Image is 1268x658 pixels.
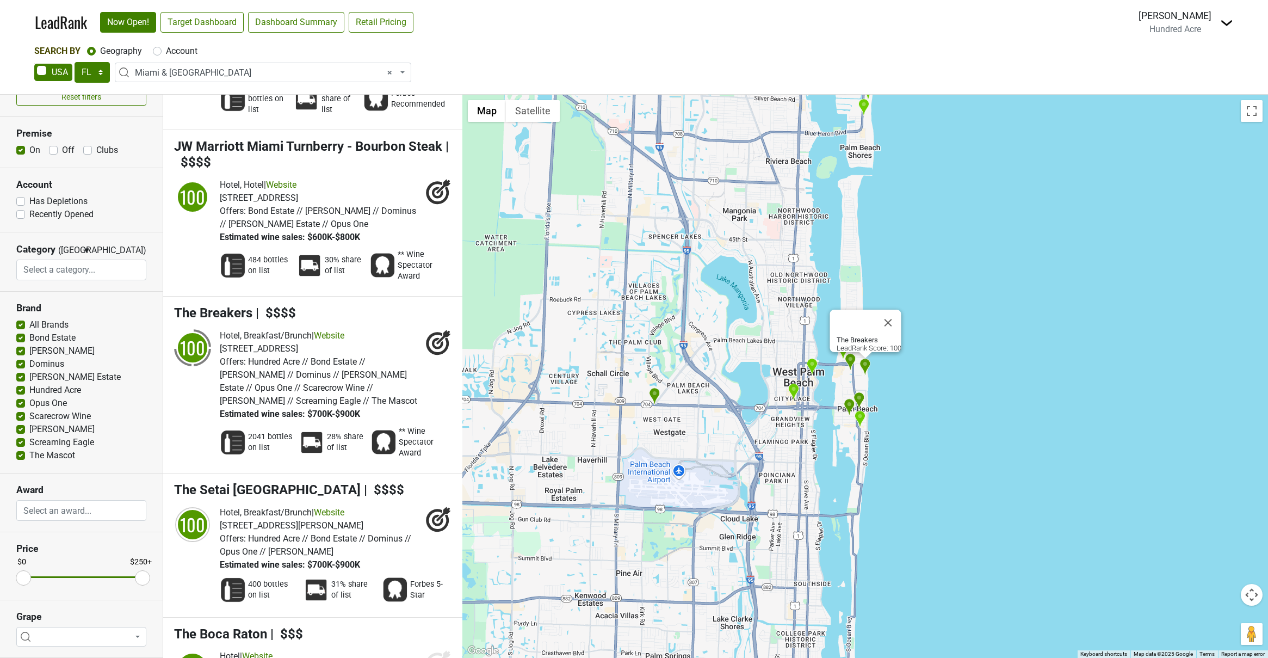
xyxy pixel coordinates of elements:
label: All Brands [29,318,69,331]
a: Open this area in Google Maps (opens a new window) [465,644,501,658]
label: Account [166,45,197,58]
span: 296 bottles on list [248,83,287,115]
span: Offers: [220,206,246,216]
div: The Breakers [859,358,871,376]
span: Forbes 5-Star [410,579,445,601]
div: $0 [17,557,26,569]
h3: Award [16,484,146,496]
img: quadrant_split.svg [174,329,211,366]
button: Toggle fullscreen view [1241,100,1263,122]
a: Website [314,507,344,518]
div: 100 [176,508,209,541]
span: [STREET_ADDRESS] [220,193,298,203]
h3: Category [16,244,55,255]
img: quadrant_split.svg [174,179,211,216]
span: Hotel, Breakfast/Brunch [220,507,312,518]
span: ▼ [83,245,91,255]
span: Search By [34,46,81,56]
span: Offers: [220,356,246,367]
img: Dropdown Menu [1220,16,1233,29]
span: Miami & Southeast FL [115,63,411,82]
span: Estimated wine sales: $700K-$900K [220,409,360,419]
img: Google [465,644,501,658]
label: Opus One [29,397,67,410]
span: 2041 bottles on list [248,432,292,453]
span: Forbes Recommended [391,88,445,110]
span: Bond Estate // [PERSON_NAME] // Dominus // [PERSON_NAME] Estate // Opus One [220,206,416,229]
div: LeadRank Score: 100 [836,336,901,352]
div: Flagler Steakhouse [845,353,856,371]
span: Estimated wine sales: $600K-$800K [220,232,360,242]
label: Recently Opened [29,208,94,221]
span: Hotel, Hotel [220,180,264,190]
img: Percent Distributor Share [293,86,319,112]
img: Percent Distributor Share [303,577,329,603]
span: ** Wine Spectator Award [399,426,445,459]
div: The Ben West Palm [806,358,818,376]
button: Show street map [468,100,506,122]
div: Okeechobee Steak House [649,388,660,405]
button: Close [875,310,901,336]
div: [PERSON_NAME] [1139,9,1211,23]
div: 100 [176,181,209,213]
div: | [220,506,420,519]
span: 33% share of list [321,83,356,115]
span: | $$$ [270,626,303,642]
span: Hotel, Breakfast/Brunch [220,330,312,341]
span: | $$$$ [364,482,404,497]
span: Hundred Acre [1149,24,1201,34]
img: Wine List [220,577,246,603]
a: Now Open! [100,12,156,33]
span: 400 bottles on list [248,579,296,601]
button: Reset filters [16,89,146,106]
span: 30% share of list [325,255,363,276]
h3: Grape [16,611,146,623]
div: City Cellar Wine Bar & Grill [788,383,799,401]
img: Percent Distributor Share [299,429,325,456]
label: [PERSON_NAME] [29,345,95,358]
span: Miami & Southeast FL [135,66,398,79]
span: 31% share of list [331,579,375,601]
a: Dashboard Summary [248,12,344,33]
span: The Setai [GEOGRAPHIC_DATA] [174,482,361,497]
button: Map camera controls [1241,584,1263,606]
img: Wine List [220,429,246,456]
label: [PERSON_NAME] [29,423,95,436]
label: Screaming Eagle [29,436,94,449]
span: Map data ©2025 Google [1134,651,1193,657]
h3: Premise [16,128,146,139]
label: The Mascot [29,449,75,462]
h3: Price [16,543,146,555]
h3: Account [16,179,146,190]
span: Estimated wine sales: $700K-$900K [220,559,360,570]
img: Wine List [220,86,246,112]
span: Hundred Acre // Bond Estate // Dominus // Opus One // [PERSON_NAME] [220,533,411,557]
img: Award [363,86,389,112]
span: | $$$$ [174,139,449,170]
div: | [220,329,420,342]
label: [PERSON_NAME] Estate [29,371,121,384]
span: JW Marriott Miami Turnberry - Bourbon Steak [174,139,442,154]
button: Show satellite imagery [506,100,560,122]
label: Geography [100,45,142,58]
a: LeadRank [35,11,87,34]
a: Website [314,330,344,341]
a: Website [266,180,296,190]
label: On [29,144,40,157]
img: Wine List [220,253,246,279]
button: Keyboard shortcuts [1080,650,1127,658]
label: Has Depletions [29,195,88,208]
a: Terms (opens in new tab) [1199,651,1215,657]
div: The Colony Palm Beach [854,410,865,428]
img: Award [382,577,408,603]
h3: Brand [16,303,146,314]
img: Award [370,429,397,456]
label: Bond Estate [29,331,76,345]
div: Palm House [853,392,865,410]
span: ** Wine Spectator Award [398,249,445,282]
button: Drag Pegman onto the map to open Street View [1241,623,1263,645]
label: Hundred Acre [29,384,81,397]
span: [STREET_ADDRESS] [220,343,298,354]
input: Select an award... [17,500,146,521]
div: 100 [176,331,209,364]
